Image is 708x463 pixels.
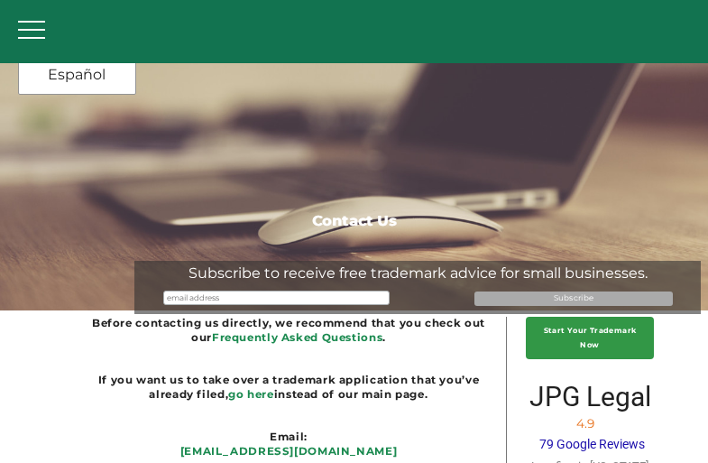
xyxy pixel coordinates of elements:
[354,5,354,24] a: JPG Legal
[576,416,594,431] span: 4.9
[23,59,131,91] a: Español
[694,79,706,90] img: gif;base64,R0lGODlhAQABAAAAACH5BAEKAAEALAAAAAABAAEAAAICTAEAOw==
[228,388,273,401] a: go here
[474,292,673,306] input: Subscribe
[89,431,489,445] ul: Email:
[89,317,489,346] ul: Before contacting us directly, we recommend that you check out our .
[539,437,645,451] span: 79 Google Reviews
[180,445,398,458] a: [EMAIL_ADDRESS][DOMAIN_NAME]
[529,381,651,412] span: JPG Legal
[212,331,382,344] a: Frequently Asked Questions
[134,264,701,282] div: Subscribe to receive free trademark advice for small businesses.
[694,60,706,71] img: gif;base64,R0lGODlhAQABAAAAACH5BAEKAAEALAAAAAABAAEAAAICTAEAOw==
[526,317,653,358] a: Start Your Trademark Now
[163,291,390,305] input: email address
[89,374,489,403] ul: If you want us to take over a trademark application that you’ve already filed, instead of our mai...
